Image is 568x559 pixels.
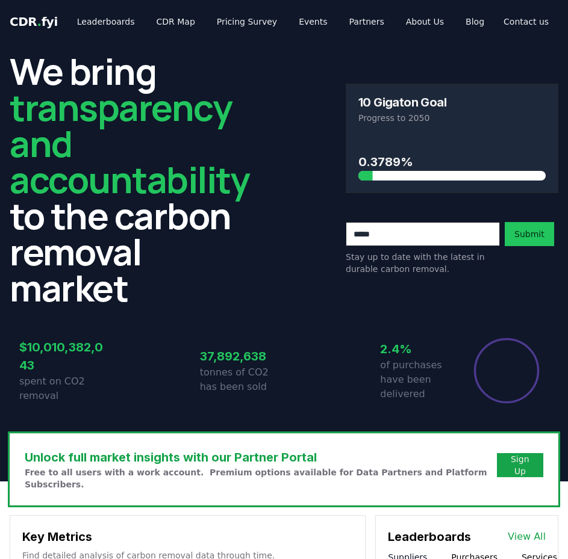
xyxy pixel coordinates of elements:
a: Contact us [494,11,558,32]
a: CDR.fyi [10,13,58,30]
a: Sign Up [507,453,534,477]
p: spent on CO2 removal [19,374,104,403]
p: Free to all users with a work account. Premium options available for Data Partners and Platform S... [25,466,497,490]
p: Progress to 2050 [358,112,546,124]
a: Partners [340,11,394,32]
a: CDR Map [147,11,205,32]
h3: 2.4% [380,340,464,358]
a: Events [289,11,337,32]
p: tonnes of CO2 has been sold [200,365,284,394]
a: Pricing Survey [207,11,287,32]
h3: Key Metrics [22,528,353,546]
h3: Leaderboards [388,528,471,546]
a: Blog [456,11,494,32]
a: Leaderboards [67,11,145,32]
h3: 0.3789% [358,153,546,171]
h3: Unlock full market insights with our Partner Portal [25,448,497,466]
span: . [37,14,42,29]
span: transparency and accountability [10,82,249,204]
button: Submit [505,222,554,246]
button: Sign Up [497,453,543,477]
a: About Us [396,11,454,32]
span: CDR fyi [10,14,58,29]
a: View All [508,530,546,544]
nav: Main [67,11,494,32]
h3: $10,010,382,043 [19,338,104,374]
p: Stay up to date with the latest in durable carbon removal. [346,251,500,275]
h3: 37,892,638 [200,347,284,365]
h3: 10 Gigaton Goal [358,96,446,108]
p: of purchases have been delivered [380,358,464,401]
div: Percentage of sales delivered [473,337,540,404]
h2: We bring to the carbon removal market [10,53,249,306]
